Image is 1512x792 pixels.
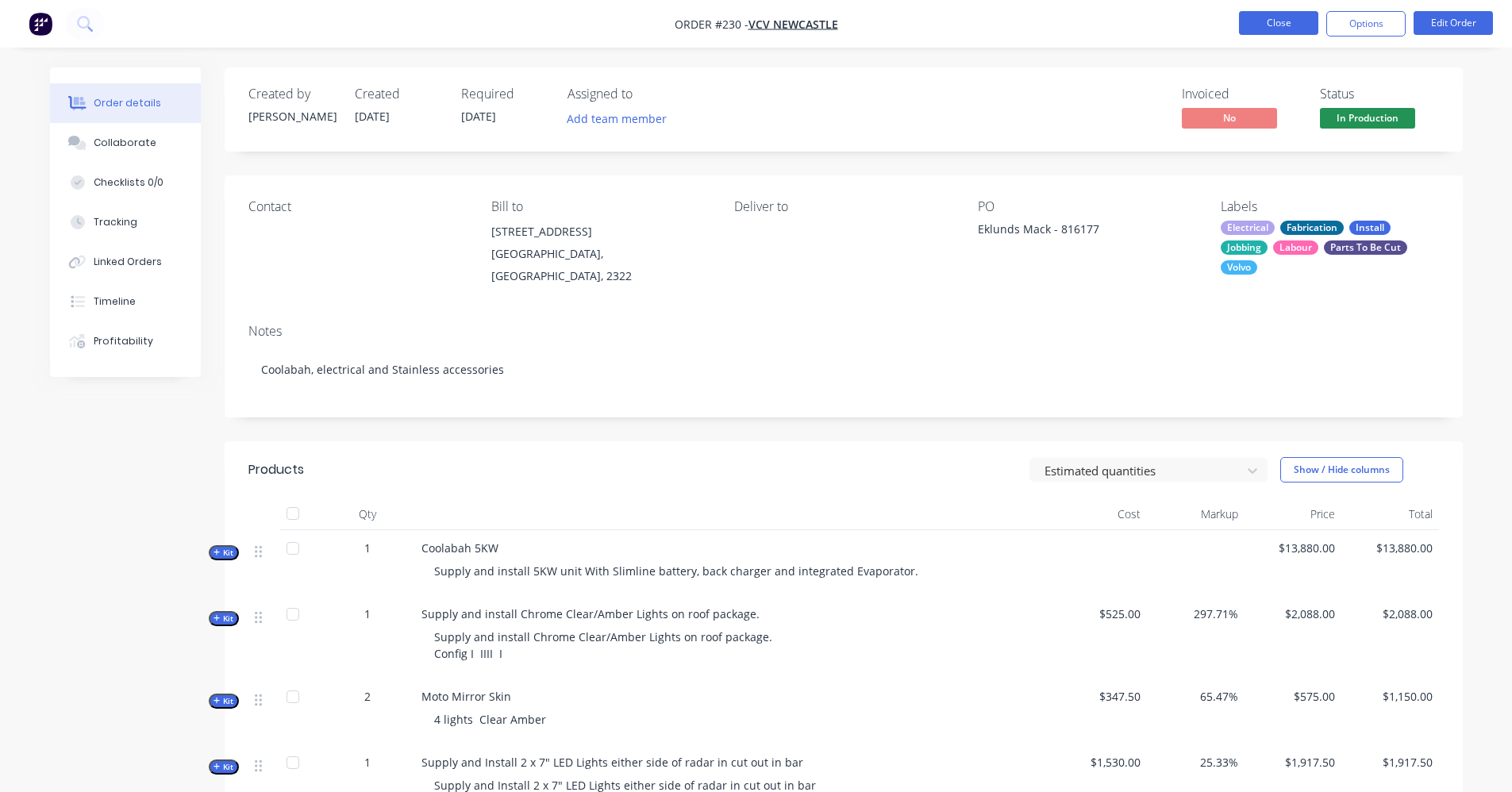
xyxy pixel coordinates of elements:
a: VCV Newcastle [748,17,838,32]
div: Coolabah, electrical and Stainless accessories [248,345,1439,394]
div: [GEOGRAPHIC_DATA], [GEOGRAPHIC_DATA], 2322 [491,243,709,287]
span: In Production [1320,108,1415,128]
span: Coolabah 5KW [421,540,498,556]
div: Tracking [94,215,137,229]
div: Profitability [94,334,153,348]
div: Eklunds Mack - 816177 [978,221,1176,243]
div: Invoiced [1182,87,1301,102]
button: Kit [209,611,239,626]
div: [STREET_ADDRESS][GEOGRAPHIC_DATA], [GEOGRAPHIC_DATA], 2322 [491,221,709,287]
div: Bill to [491,199,709,214]
span: $13,880.00 [1348,540,1433,556]
div: Products [248,460,304,479]
span: 65.47% [1153,688,1238,705]
span: Kit [214,761,234,773]
div: Electrical [1221,221,1275,235]
button: Checklists 0/0 [50,163,201,202]
div: Labour [1273,240,1318,255]
span: Supply and install 5KW unit With Slimline battery, back charger and integrated Evaporator. [434,563,918,579]
span: Order #230 - [675,17,748,32]
button: In Production [1320,108,1415,132]
span: Kit [214,613,234,625]
div: Jobbing [1221,240,1268,255]
div: Markup [1147,498,1245,530]
span: 2 [364,688,371,705]
button: Close [1239,11,1318,35]
span: $1,917.50 [1348,754,1433,771]
span: $347.50 [1056,688,1141,705]
div: [PERSON_NAME] [248,108,336,125]
span: 4 lights Clear Amber [434,712,546,727]
div: Created [355,87,442,102]
div: Fabrication [1280,221,1344,235]
div: [STREET_ADDRESS] [491,221,709,243]
span: [DATE] [461,109,496,124]
button: Add team member [558,108,675,129]
div: PO [978,199,1195,214]
span: Moto Mirror Skin [421,689,511,704]
span: $525.00 [1056,606,1141,622]
span: [DATE] [355,109,390,124]
button: Kit [209,759,239,775]
span: Supply and install Chrome Clear/Amber Lights on roof package. Config I IIII I [434,629,772,661]
div: Required [461,87,548,102]
div: Order details [94,96,161,110]
span: No [1182,108,1277,128]
span: Kit [214,695,234,707]
div: Contact [248,199,466,214]
span: $1,530.00 [1056,754,1141,771]
button: Add team member [567,108,675,129]
div: Volvo [1221,260,1257,275]
button: Kit [209,545,239,560]
div: Checklists 0/0 [94,175,164,190]
div: Collaborate [94,136,156,150]
span: 1 [364,540,371,556]
div: Status [1320,87,1439,102]
img: Factory [29,12,52,36]
button: Order details [50,83,201,123]
span: 1 [364,606,371,622]
span: 297.71% [1153,606,1238,622]
span: Supply and Install 2 x 7" LED Lights either side of radar in cut out in bar [421,755,803,770]
span: $1,917.50 [1251,754,1336,771]
div: Price [1245,498,1342,530]
button: Collaborate [50,123,201,163]
div: Deliver to [734,199,952,214]
span: $575.00 [1251,688,1336,705]
button: Kit [209,694,239,709]
span: $2,088.00 [1348,606,1433,622]
button: Show / Hide columns [1280,457,1403,483]
span: 1 [364,754,371,771]
div: Qty [320,498,415,530]
span: Kit [214,547,234,559]
span: $1,150.00 [1348,688,1433,705]
span: 25.33% [1153,754,1238,771]
div: Timeline [94,294,136,309]
div: Parts To Be Cut [1324,240,1407,255]
div: Total [1341,498,1439,530]
span: $13,880.00 [1251,540,1336,556]
div: Install [1349,221,1391,235]
button: Tracking [50,202,201,242]
button: Timeline [50,282,201,321]
div: Created by [248,87,336,102]
div: Linked Orders [94,255,162,269]
button: Edit Order [1414,11,1493,35]
span: Supply and install Chrome Clear/Amber Lights on roof package. [421,606,760,621]
div: Cost [1050,498,1148,530]
div: Notes [248,324,1439,339]
div: Assigned to [567,87,726,102]
button: Options [1326,11,1406,37]
button: Profitability [50,321,201,361]
div: Labels [1221,199,1438,214]
button: Linked Orders [50,242,201,282]
span: $2,088.00 [1251,606,1336,622]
